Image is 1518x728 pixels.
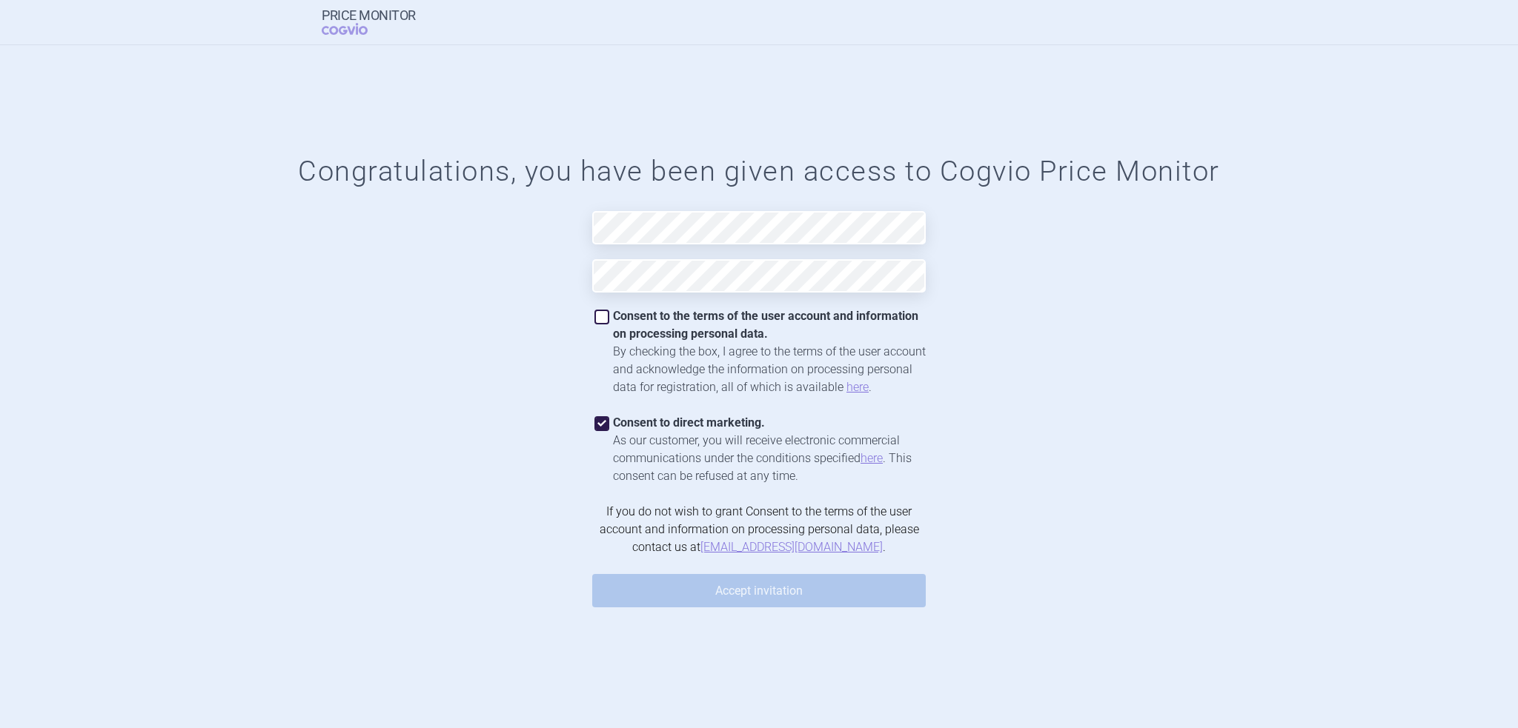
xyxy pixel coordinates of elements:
[322,23,388,35] span: COGVIO
[613,432,926,485] div: As our customer, you will receive electronic commercial communications under the conditions speci...
[861,451,883,465] a: here
[700,540,883,554] a: [EMAIL_ADDRESS][DOMAIN_NAME]
[613,343,926,396] div: By checking the box, I agree to the terms of the user account and acknowledge the information on ...
[846,380,869,394] a: here
[613,414,926,432] div: Consent to direct marketing.
[613,307,926,343] div: Consent to the terms of the user account and information on processing personal data.
[592,503,926,556] p: If you do not wish to grant Consent to the terms of the user account and information on processin...
[322,8,416,36] a: Price MonitorCOGVIO
[30,155,1488,189] h1: Congratulations, you have been given access to Cogvio Price Monitor
[322,8,416,23] strong: Price Monitor
[592,574,926,607] button: Accept invitation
